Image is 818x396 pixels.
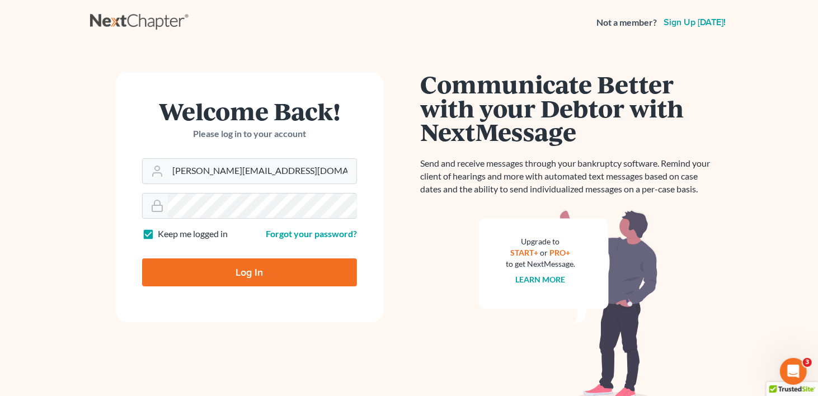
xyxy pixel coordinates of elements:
[550,248,571,257] a: PRO+
[661,18,728,27] a: Sign up [DATE]!
[596,16,657,29] strong: Not a member?
[803,358,812,367] span: 3
[516,275,566,284] a: Learn more
[142,99,357,123] h1: Welcome Back!
[506,236,575,247] div: Upgrade to
[540,248,548,257] span: or
[142,128,357,140] p: Please log in to your account
[420,72,717,144] h1: Communicate Better with your Debtor with NextMessage
[158,228,228,241] label: Keep me logged in
[506,258,575,270] div: to get NextMessage.
[142,258,357,286] input: Log In
[780,358,807,385] iframe: Intercom live chat
[168,159,356,183] input: Email Address
[266,228,357,239] a: Forgot your password?
[511,248,539,257] a: START+
[420,157,717,196] p: Send and receive messages through your bankruptcy software. Remind your client of hearings and mo...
